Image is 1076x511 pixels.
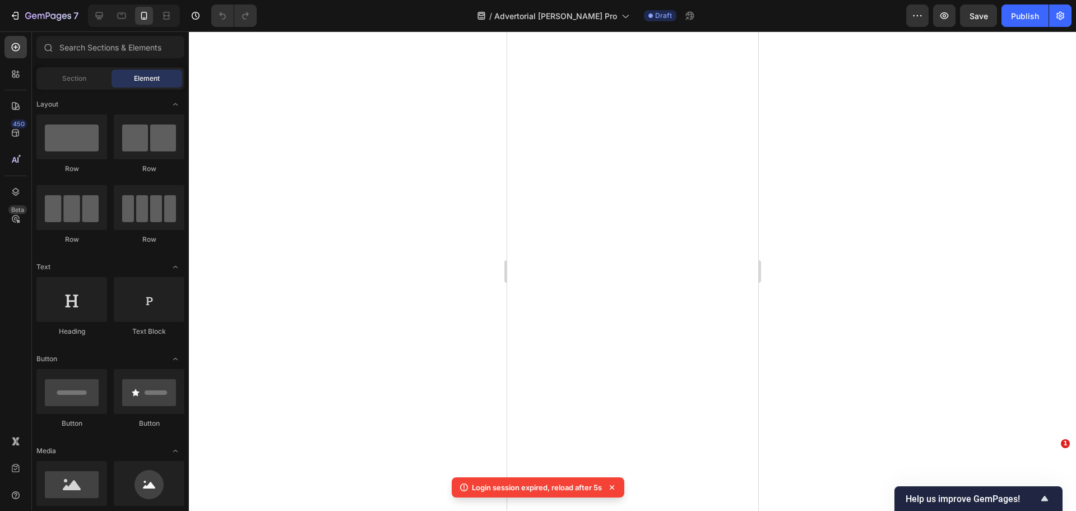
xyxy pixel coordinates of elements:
[906,494,1038,504] span: Help us improve GemPages!
[36,354,57,364] span: Button
[114,418,184,429] div: Button
[36,326,107,337] div: Heading
[36,262,50,272] span: Text
[507,31,758,511] iframe: Design area
[166,350,184,368] span: Toggle open
[36,446,56,456] span: Media
[211,4,257,27] div: Undo/Redo
[134,73,160,84] span: Element
[62,73,86,84] span: Section
[472,482,602,493] p: Login session expired, reload after 5s
[36,99,58,109] span: Layout
[8,205,27,214] div: Beta
[114,164,184,174] div: Row
[1001,4,1049,27] button: Publish
[1011,10,1039,22] div: Publish
[36,234,107,245] div: Row
[494,10,617,22] span: Advertorial [PERSON_NAME] Pro
[489,10,492,22] span: /
[166,442,184,460] span: Toggle open
[906,492,1051,505] button: Show survey - Help us improve GemPages!
[11,119,27,128] div: 450
[114,326,184,337] div: Text Block
[1038,456,1065,483] iframe: Intercom live chat
[655,11,672,21] span: Draft
[73,9,78,22] p: 7
[166,95,184,113] span: Toggle open
[114,234,184,245] div: Row
[1061,439,1070,448] span: 1
[36,418,107,429] div: Button
[36,164,107,174] div: Row
[970,11,988,21] span: Save
[960,4,997,27] button: Save
[166,258,184,276] span: Toggle open
[36,36,184,58] input: Search Sections & Elements
[4,4,84,27] button: 7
